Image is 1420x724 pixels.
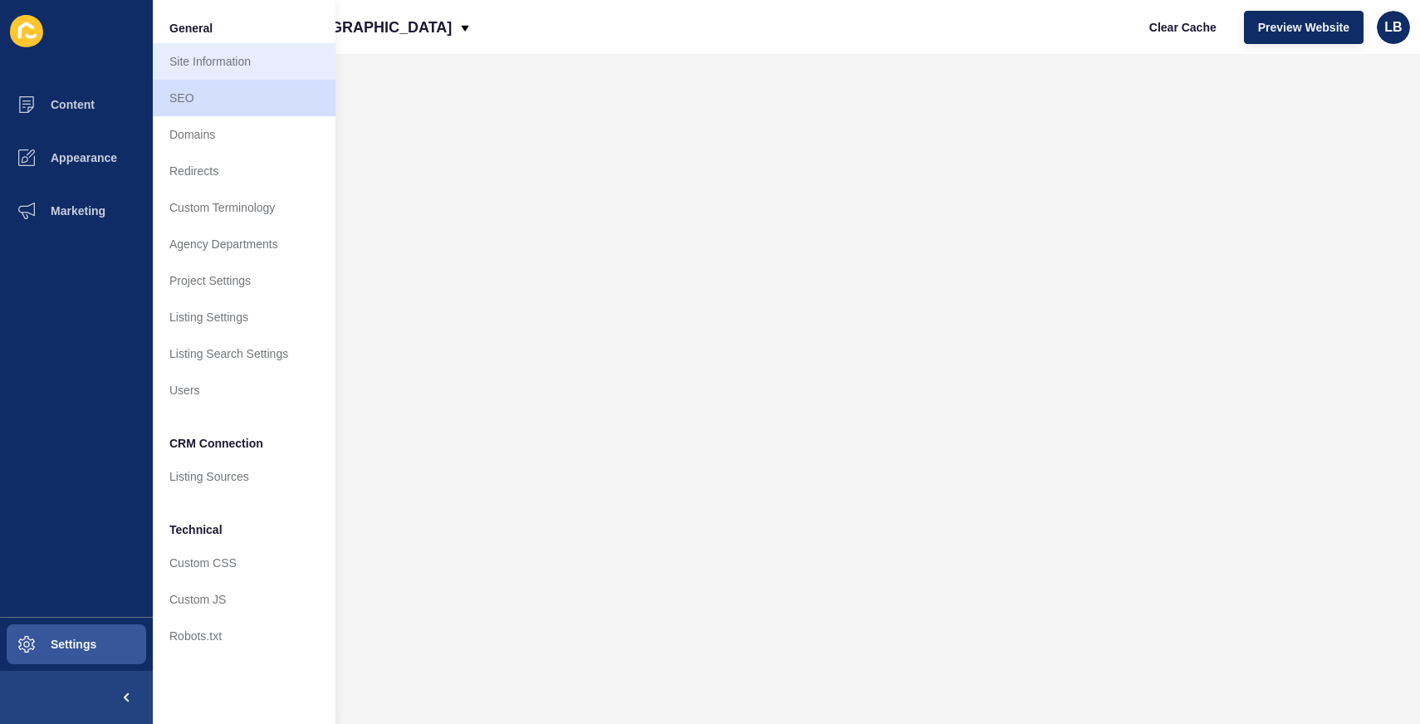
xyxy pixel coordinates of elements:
a: Listing Settings [153,299,335,335]
span: LB [1384,19,1402,36]
span: Clear Cache [1149,19,1217,36]
a: Custom Terminology [153,189,335,226]
a: Custom JS [153,581,335,618]
a: Domains [153,116,335,153]
a: Agency Departments [153,226,335,262]
a: Users [153,372,335,408]
span: Technical [169,521,223,538]
button: Clear Cache [1135,11,1231,44]
a: Project Settings [153,262,335,299]
a: Custom CSS [153,545,335,581]
button: Preview Website [1244,11,1364,44]
span: General [169,20,213,37]
a: SEO [153,80,335,116]
a: Site Information [153,43,335,80]
span: CRM Connection [169,435,263,452]
a: Listing Search Settings [153,335,335,372]
a: Listing Sources [153,458,335,495]
a: Redirects [153,153,335,189]
a: Robots.txt [153,618,335,654]
span: Preview Website [1258,19,1349,36]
